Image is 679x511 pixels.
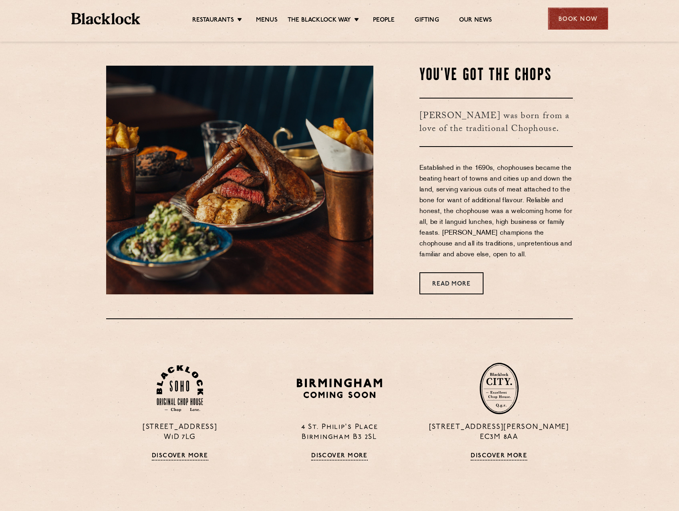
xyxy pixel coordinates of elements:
img: BIRMINGHAM-P22_-e1747915156957.png [295,376,384,401]
a: Discover More [311,453,368,461]
a: Discover More [471,453,527,461]
p: [STREET_ADDRESS][PERSON_NAME] EC3M 8AA [425,422,573,443]
img: May25-Blacklock-AllIn-00417-scaled-e1752246198448.jpg [106,66,373,294]
a: People [373,16,395,25]
a: Read More [419,272,484,294]
a: Our News [459,16,492,25]
h2: You've Got The Chops [419,66,573,86]
p: Established in the 1690s, chophouses became the beating heart of towns and cities up and down the... [419,163,573,260]
img: Soho-stamp-default.svg [157,365,203,412]
a: Gifting [415,16,439,25]
h3: [PERSON_NAME] was born from a love of the traditional Chophouse. [419,98,573,147]
img: BL_Textured_Logo-footer-cropped.svg [71,13,141,24]
a: The Blacklock Way [288,16,351,25]
p: 4 St. Philip's Place Birmingham B3 2SL [266,422,413,443]
div: Book Now [548,8,608,30]
a: Discover More [152,453,208,461]
a: Menus [256,16,278,25]
a: Restaurants [192,16,234,25]
p: [STREET_ADDRESS] W1D 7LG [106,422,254,443]
img: City-stamp-default.svg [480,362,519,414]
